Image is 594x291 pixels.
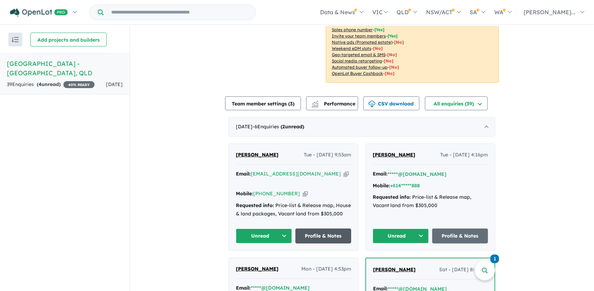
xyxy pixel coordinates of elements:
[106,81,123,87] span: [DATE]
[253,190,300,197] a: [PHONE_NUMBER]
[373,46,383,51] span: [No]
[313,101,355,107] span: Performance
[225,96,301,110] button: Team member settings (3)
[332,52,385,57] u: Geo-targeted email & SMS
[7,59,123,78] h5: [GEOGRAPHIC_DATA] - [GEOGRAPHIC_DATA] , QLD
[236,171,251,177] strong: Email:
[439,266,488,274] span: Sat - [DATE] 8:40pm
[37,81,61,87] strong: ( unread)
[394,40,404,45] span: [No]
[295,229,352,243] a: Profile & Notes
[384,58,393,63] span: [No]
[490,254,499,263] a: 1
[524,9,576,16] span: [PERSON_NAME]...
[373,194,411,200] strong: Requested info:
[303,190,308,197] button: Copy
[251,171,341,177] a: [EMAIL_ADDRESS][DOMAIN_NAME]
[236,151,278,159] a: [PERSON_NAME]
[373,229,429,243] button: Unread
[312,103,319,108] img: bar-chart.svg
[306,96,358,110] button: Performance
[282,123,285,130] span: 2
[344,170,349,178] button: Copy
[229,117,495,137] div: [DATE]
[236,152,278,158] span: [PERSON_NAME]
[373,266,416,274] a: [PERSON_NAME]
[432,229,488,243] a: Profile & Notes
[7,80,95,89] div: 39 Enquir ies
[12,37,19,42] img: sort.svg
[373,193,488,210] div: Price-list & Release map, Vacant land from $305,000
[363,96,419,110] button: CSV download
[332,71,383,76] u: OpenLot Buyer Cashback
[236,265,278,273] a: [PERSON_NAME]
[236,266,278,272] span: [PERSON_NAME]
[373,182,390,189] strong: Mobile:
[332,27,373,32] u: Sales phone number
[236,202,274,208] strong: Requested info:
[373,151,415,159] a: [PERSON_NAME]
[312,101,318,104] img: line-chart.svg
[389,65,399,70] span: [No]
[373,152,415,158] span: [PERSON_NAME]
[252,123,304,130] span: - 6 Enquir ies
[387,52,397,57] span: [No]
[385,71,394,76] span: [No]
[374,27,384,32] span: [ Yes ]
[63,81,95,88] span: 40 % READY
[236,229,292,243] button: Unread
[373,266,416,273] span: [PERSON_NAME]
[290,101,293,107] span: 3
[105,5,254,20] input: Try estate name, suburb, builder or developer
[388,33,398,38] span: [ Yes ]
[332,65,388,70] u: Automated buyer follow-up
[236,190,253,197] strong: Mobile:
[30,33,107,46] button: Add projects and builders
[332,40,392,45] u: Native ads (Promoted estate)
[301,265,351,273] span: Mon - [DATE] 4:53pm
[38,81,42,87] span: 4
[332,58,382,63] u: Social media retargeting
[332,46,371,51] u: Weekend eDM slots
[373,171,388,177] strong: Email:
[425,96,488,110] button: All enquiries (39)
[369,101,375,108] img: download icon
[304,151,351,159] span: Tue - [DATE] 9:53am
[236,285,251,291] strong: Email:
[332,33,386,38] u: Invite your team members
[440,151,488,159] span: Tue - [DATE] 4:16pm
[10,8,68,17] img: Openlot PRO Logo White
[281,123,304,130] strong: ( unread)
[236,202,351,218] div: Price-list & Release map, House & land packages, Vacant land from $305,000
